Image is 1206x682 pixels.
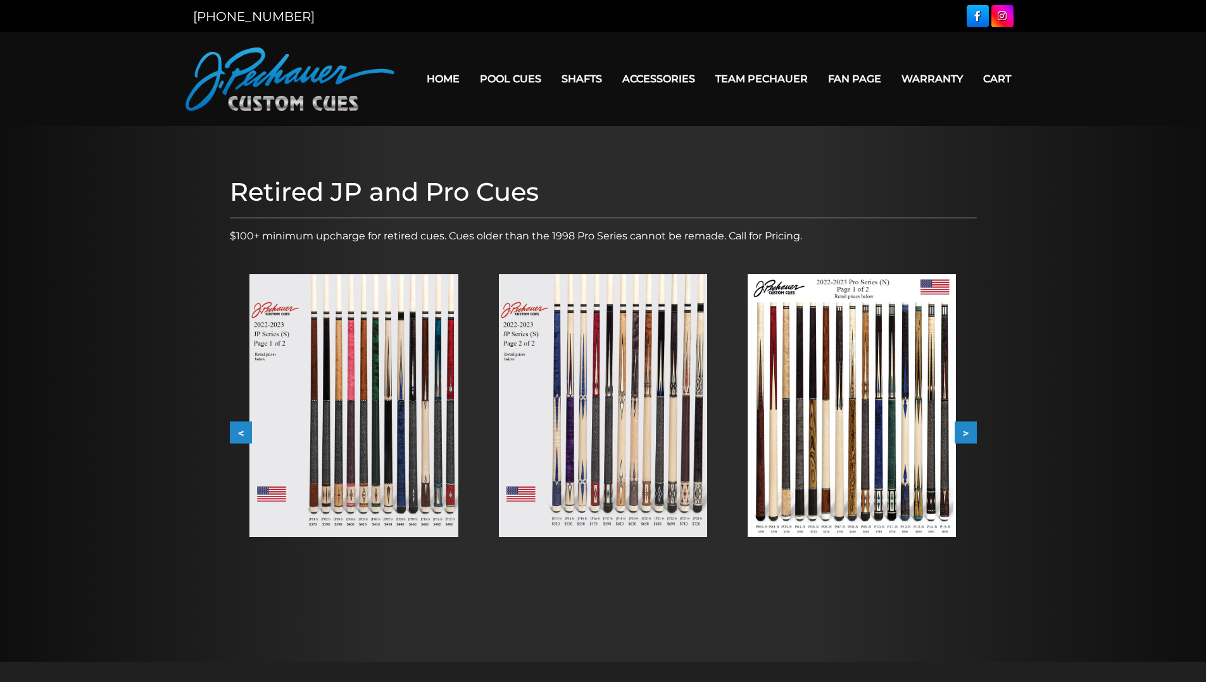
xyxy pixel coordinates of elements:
a: [PHONE_NUMBER] [193,9,315,24]
a: Shafts [551,63,612,95]
a: Pool Cues [470,63,551,95]
a: Accessories [612,63,705,95]
a: Fan Page [818,63,891,95]
p: $100+ minimum upcharge for retired cues. Cues older than the 1998 Pro Series cannot be remade. Ca... [230,229,977,244]
button: > [955,422,977,444]
a: Team Pechauer [705,63,818,95]
button: < [230,422,252,444]
a: Warranty [891,63,973,95]
img: Pechauer Custom Cues [185,47,394,111]
a: Home [417,63,470,95]
a: Cart [973,63,1021,95]
h1: Retired JP and Pro Cues [230,177,977,207]
div: Carousel Navigation [230,422,977,444]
